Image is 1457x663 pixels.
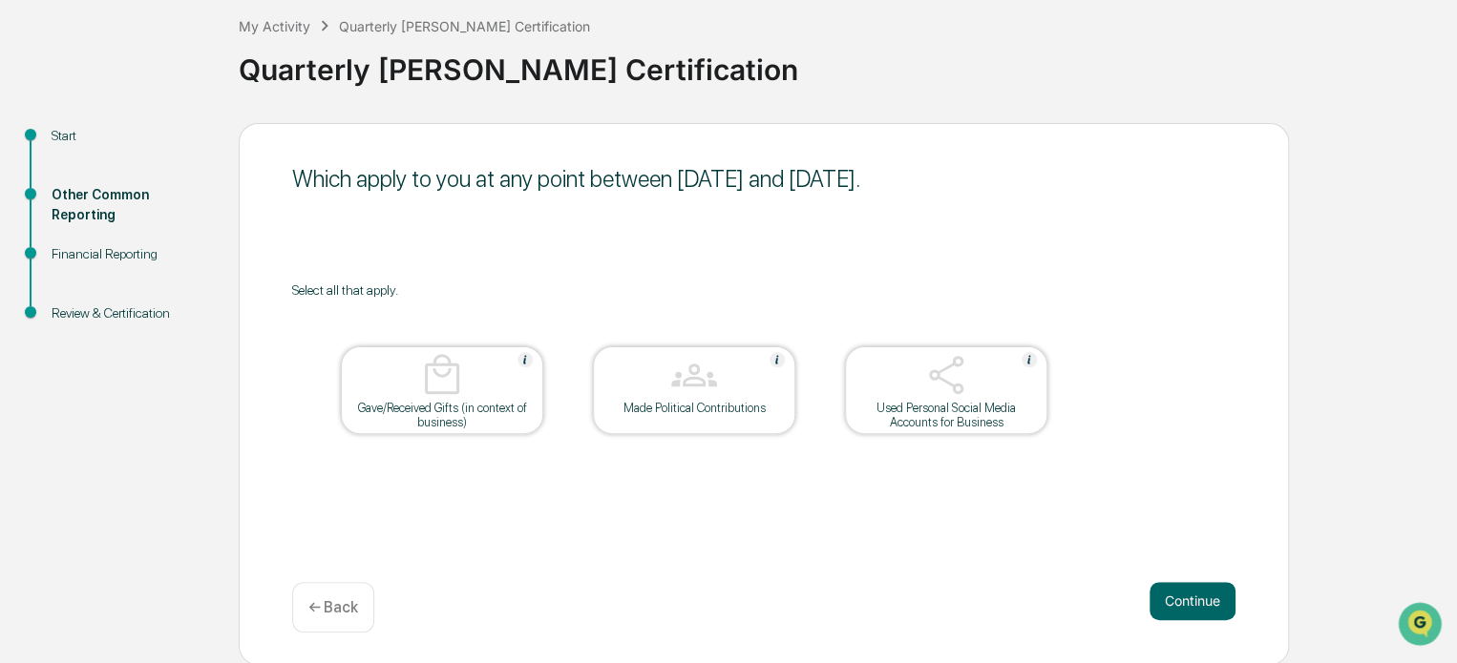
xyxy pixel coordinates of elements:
div: Used Personal Social Media Accounts for Business [860,401,1032,429]
a: 🔎Data Lookup [11,269,128,303]
div: 🖐️ [19,242,34,258]
span: Data Lookup [38,277,120,296]
img: 1746055101610-c473b297-6a78-478c-a979-82029cc54cd1 [19,146,53,180]
img: Gave/Received Gifts (in context of business) [419,352,465,398]
iframe: Open customer support [1396,600,1447,652]
div: 🗄️ [138,242,154,258]
div: 🔎 [19,279,34,294]
div: Other Common Reporting [52,185,208,225]
img: Help [1022,352,1037,367]
div: My Activity [239,18,310,34]
div: Financial Reporting [52,244,208,264]
span: Attestations [158,240,237,259]
button: Continue [1150,582,1235,620]
span: Preclearance [38,240,123,259]
div: Start [52,126,208,146]
img: Used Personal Social Media Accounts for Business [923,352,969,398]
div: Made Political Contributions [608,401,780,415]
a: Powered byPylon [135,322,231,338]
img: Help [770,352,785,367]
a: 🖐️Preclearance [11,233,131,267]
div: Gave/Received Gifts (in context of business) [356,401,528,429]
img: Help [517,352,533,367]
div: We're available if you need us! [65,165,242,180]
span: Pylon [190,323,231,338]
div: Start new chat [65,146,313,165]
img: Made Political Contributions [671,352,717,398]
div: Quarterly [PERSON_NAME] Certification [239,37,1447,87]
div: Which apply to you at any point between [DATE] and [DATE]. [292,165,1235,193]
button: Start new chat [325,152,348,175]
p: ← Back [308,598,358,616]
div: Select all that apply. [292,282,1235,298]
p: How can we help? [19,40,348,71]
div: Quarterly [PERSON_NAME] Certification [339,18,590,34]
a: 🗄️Attestations [131,233,244,267]
div: Review & Certification [52,303,208,323]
